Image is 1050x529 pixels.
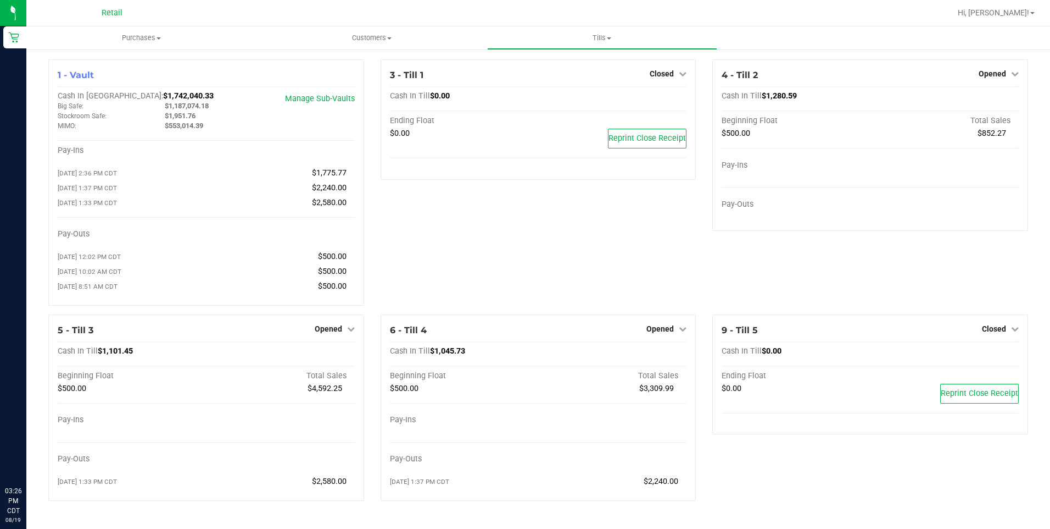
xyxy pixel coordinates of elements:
span: [DATE] 10:02 AM CDT [58,268,121,275]
span: [DATE] 1:33 PM CDT [58,199,117,207]
span: $1,101.45 [98,346,133,356]
span: $500.00 [722,129,750,138]
span: $0.00 [430,91,450,101]
div: Pay-Ins [58,415,206,425]
span: 3 - Till 1 [390,70,423,80]
div: Total Sales [538,371,686,381]
span: $2,240.00 [644,477,678,486]
span: $1,775.77 [312,168,347,178]
span: 1 - Vault [58,70,94,80]
span: [DATE] 8:51 AM CDT [58,283,118,290]
span: [DATE] 1:37 PM CDT [58,184,117,192]
span: $1,742,040.33 [163,91,214,101]
span: $500.00 [58,384,86,393]
div: Pay-Ins [722,161,870,170]
span: $1,045.73 [430,346,465,356]
span: $0.00 [390,129,410,138]
div: Total Sales [870,116,1019,126]
span: Cash In Till [390,346,430,356]
span: MIMO: [58,122,76,130]
span: Customers [257,33,486,43]
span: Reprint Close Receipt [941,389,1018,398]
span: $0.00 [762,346,781,356]
a: Tills [487,26,717,49]
div: Ending Float [390,116,538,126]
span: [DATE] 1:37 PM CDT [390,478,449,486]
span: [DATE] 12:02 PM CDT [58,253,121,261]
div: Pay-Outs [722,200,870,210]
div: Beginning Float [390,371,538,381]
span: Big Safe: [58,102,83,110]
div: Pay-Outs [58,229,206,239]
span: $3,309.99 [639,384,674,393]
span: [DATE] 2:36 PM CDT [58,169,117,177]
span: Hi, [PERSON_NAME]! [958,8,1029,17]
span: Opened [315,324,342,333]
div: Ending Float [722,371,870,381]
span: $1,280.59 [762,91,797,101]
span: Reprint Close Receipt [608,134,686,143]
span: $2,580.00 [312,198,347,207]
span: Cash In Till [722,91,762,101]
span: 4 - Till 2 [722,70,758,80]
span: Retail [102,8,122,18]
button: Reprint Close Receipt [940,384,1019,404]
p: 08/19 [5,516,21,524]
p: 03:26 PM CDT [5,486,21,516]
div: Total Sales [206,371,354,381]
div: Beginning Float [58,371,206,381]
iframe: Resource center [11,441,44,474]
span: $0.00 [722,384,741,393]
div: Pay-Outs [390,454,538,464]
span: [DATE] 1:33 PM CDT [58,478,117,486]
span: 9 - Till 5 [722,325,758,335]
span: $1,187,074.18 [165,102,209,110]
a: Manage Sub-Vaults [285,94,355,103]
span: Closed [982,324,1006,333]
span: $500.00 [318,282,347,291]
span: $852.27 [978,129,1006,138]
span: $2,240.00 [312,183,347,192]
span: Cash In [GEOGRAPHIC_DATA]: [58,91,163,101]
div: Beginning Float [722,116,870,126]
span: $500.00 [318,267,347,276]
span: Tills [488,33,717,43]
span: Cash In Till [722,346,762,356]
a: Customers [256,26,487,49]
span: 6 - Till 4 [390,325,427,335]
span: $2,580.00 [312,477,347,486]
span: $1,951.76 [165,112,196,120]
button: Reprint Close Receipt [608,129,686,148]
span: Cash In Till [58,346,98,356]
div: Pay-Ins [390,415,538,425]
span: Opened [646,324,674,333]
span: Purchases [26,33,256,43]
inline-svg: Retail [8,32,19,43]
span: $500.00 [390,384,418,393]
div: Pay-Outs [58,454,206,464]
span: Opened [979,69,1006,78]
span: Cash In Till [390,91,430,101]
a: Purchases [26,26,256,49]
div: Pay-Ins [58,146,206,156]
span: $500.00 [318,252,347,261]
span: Stockroom Safe: [58,112,107,120]
span: Closed [650,69,674,78]
span: 5 - Till 3 [58,325,93,335]
span: $553,014.39 [165,122,203,130]
iframe: Resource center unread badge [32,439,46,453]
span: $4,592.25 [308,384,342,393]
